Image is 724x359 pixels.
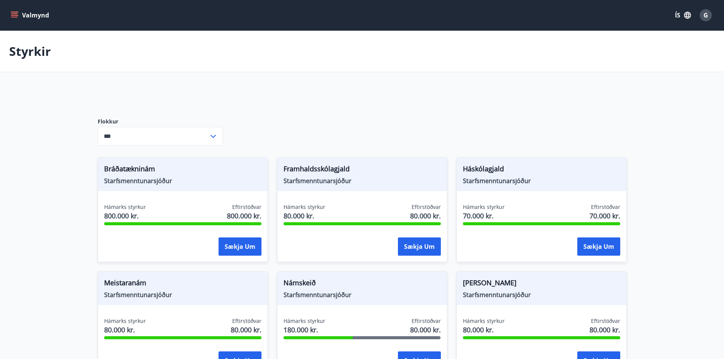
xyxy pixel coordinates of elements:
[104,317,146,325] span: Hámarks styrkur
[104,177,261,185] span: Starfsmenntunarsjóður
[284,317,325,325] span: Hámarks styrkur
[463,317,505,325] span: Hámarks styrkur
[232,317,261,325] span: Eftirstöðvar
[410,211,441,221] span: 80.000 kr.
[697,6,715,24] button: G
[463,177,620,185] span: Starfsmenntunarsjóður
[410,325,441,335] span: 80.000 kr.
[412,317,441,325] span: Eftirstöðvar
[463,325,505,335] span: 80.000 kr.
[9,43,51,60] p: Styrkir
[104,325,146,335] span: 80.000 kr.
[104,203,146,211] span: Hámarks styrkur
[227,211,261,221] span: 800.000 kr.
[104,164,261,177] span: Bráðatækninám
[412,203,441,211] span: Eftirstöðvar
[98,118,223,125] label: Flokkur
[284,164,441,177] span: Framhaldsskólagjald
[284,325,325,335] span: 180.000 kr.
[284,177,441,185] span: Starfsmenntunarsjóður
[231,325,261,335] span: 80.000 kr.
[232,203,261,211] span: Eftirstöðvar
[591,203,620,211] span: Eftirstöðvar
[671,8,695,22] button: ÍS
[463,278,620,291] span: [PERSON_NAME]
[463,164,620,177] span: Háskólagjald
[463,203,505,211] span: Hámarks styrkur
[104,278,261,291] span: Meistaranám
[591,317,620,325] span: Eftirstöðvar
[589,211,620,221] span: 70.000 kr.
[284,211,325,221] span: 80.000 kr.
[104,211,146,221] span: 800.000 kr.
[703,11,708,19] span: G
[398,237,441,256] button: Sækja um
[463,291,620,299] span: Starfsmenntunarsjóður
[463,211,505,221] span: 70.000 kr.
[284,291,441,299] span: Starfsmenntunarsjóður
[589,325,620,335] span: 80.000 kr.
[284,278,441,291] span: Námskeið
[104,291,261,299] span: Starfsmenntunarsjóður
[284,203,325,211] span: Hámarks styrkur
[9,8,52,22] button: menu
[577,237,620,256] button: Sækja um
[219,237,261,256] button: Sækja um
